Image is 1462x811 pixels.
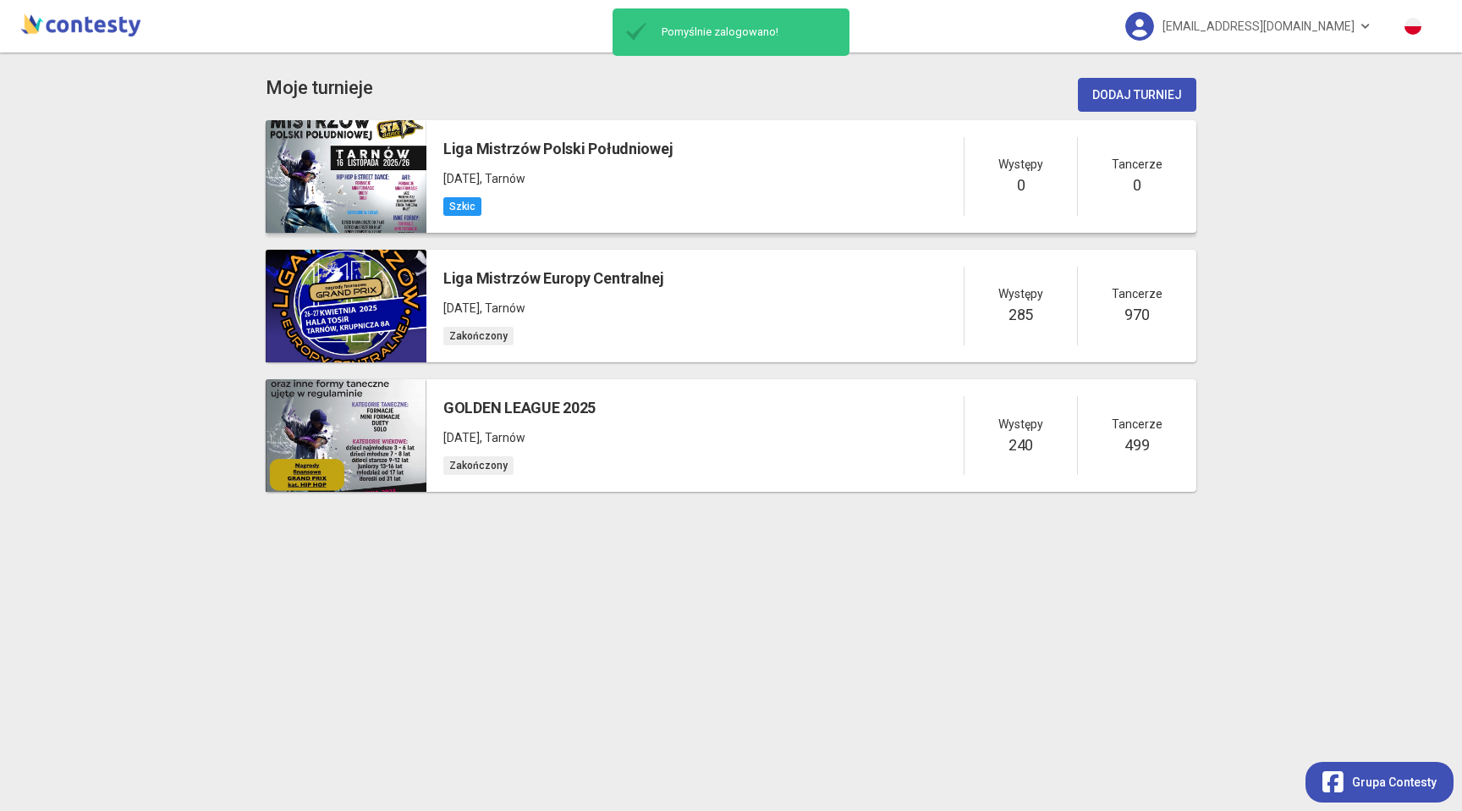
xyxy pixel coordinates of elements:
[998,155,1043,174] span: Występy
[443,456,514,475] span: Zakończony
[480,431,525,444] span: , Tarnów
[1112,284,1162,303] span: Tancerze
[266,74,373,103] h3: Moje turnieje
[266,74,373,103] app-title: competition-list.title
[443,137,673,161] h5: Liga Mistrzów Polski Południowej
[1352,773,1437,792] span: Grupa Contesty
[480,301,525,315] span: , Tarnów
[1133,174,1141,197] h5: 0
[1112,155,1162,174] span: Tancerze
[998,284,1043,303] span: Występy
[443,301,480,315] span: [DATE]
[480,172,525,185] span: , Tarnów
[1112,415,1162,433] span: Tancerze
[1162,8,1355,44] span: [EMAIL_ADDRESS][DOMAIN_NAME]
[1009,433,1033,457] h5: 240
[443,267,664,290] h5: Liga Mistrzów Europy Centralnej
[443,327,514,345] span: Zakończony
[653,25,843,40] span: Pomyślnie zalogowano!
[1078,78,1196,112] button: Dodaj turniej
[443,197,481,216] span: Szkic
[1124,303,1149,327] h5: 970
[1017,174,1025,197] h5: 0
[443,431,480,444] span: [DATE]
[443,172,480,185] span: [DATE]
[998,415,1043,433] span: Występy
[443,396,596,420] h5: GOLDEN LEAGUE 2025
[1009,303,1033,327] h5: 285
[1124,433,1149,457] h5: 499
